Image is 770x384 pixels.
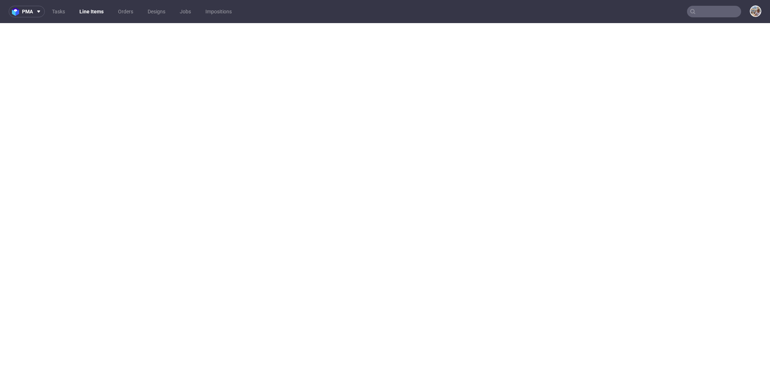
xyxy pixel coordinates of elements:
a: Jobs [175,6,195,17]
a: Line Items [75,6,108,17]
span: pma [22,9,33,14]
a: Orders [114,6,138,17]
img: Michał Palasek [751,6,761,16]
a: Impositions [201,6,236,17]
a: Tasks [48,6,69,17]
a: Designs [143,6,170,17]
button: pma [9,6,45,17]
img: logo [12,8,22,16]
